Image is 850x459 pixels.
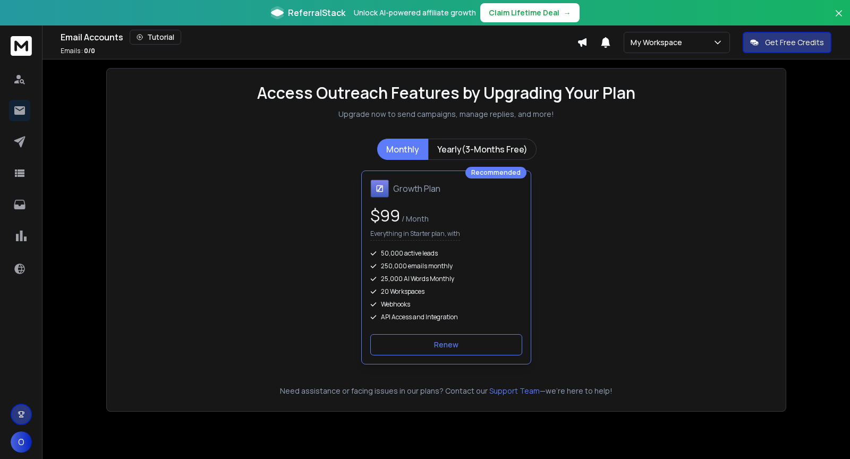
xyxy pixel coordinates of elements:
button: Claim Lifetime Deal→ [480,3,580,22]
button: Tutorial [130,30,181,45]
p: Everything in Starter plan, with [370,229,460,241]
div: 250,000 emails monthly [370,262,522,270]
p: Need assistance or facing issues in our plans? Contact our —we're here to help! [122,386,771,396]
button: Monthly [377,139,428,160]
button: Support Team [489,386,540,396]
h1: Growth Plan [393,182,440,195]
img: Growth Plan icon [370,180,389,198]
p: Unlock AI-powered affiliate growth [354,7,476,18]
button: Close banner [832,6,846,32]
span: ReferralStack [288,6,345,19]
span: / Month [400,214,429,224]
div: Email Accounts [61,30,577,45]
button: O [11,431,32,453]
div: API Access and Integration [370,313,522,321]
p: Emails : [61,47,95,55]
div: Webhooks [370,300,522,309]
div: Recommended [465,167,526,178]
p: Get Free Credits [765,37,824,48]
div: 50,000 active leads [370,249,522,258]
p: My Workspace [631,37,686,48]
span: → [564,7,571,18]
div: 20 Workspaces [370,287,522,296]
div: 25,000 AI Words Monthly [370,275,522,283]
h1: Access Outreach Features by Upgrading Your Plan [257,83,635,103]
button: Yearly(3-Months Free) [428,139,537,160]
span: $ 99 [370,205,400,226]
button: Renew [370,334,522,355]
button: Get Free Credits [743,32,831,53]
p: Upgrade now to send campaigns, manage replies, and more! [338,109,554,120]
span: 0 / 0 [84,46,95,55]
